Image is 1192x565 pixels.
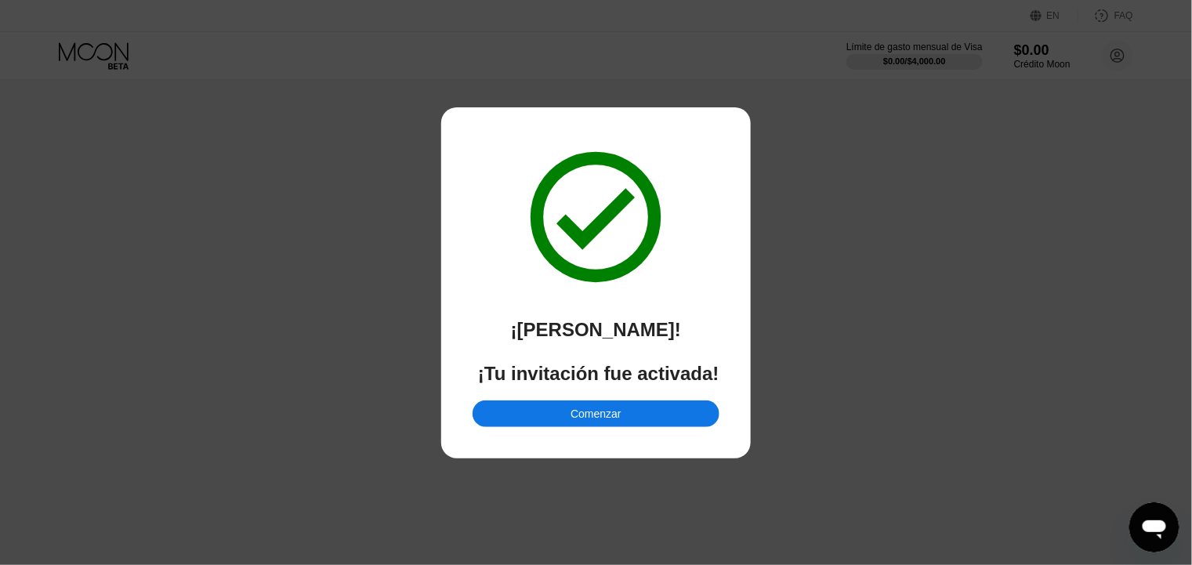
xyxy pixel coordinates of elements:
[571,407,621,421] div: Comenzar
[518,139,675,295] div: 󰗡
[473,319,719,385] div: ¡[PERSON_NAME]! ¡Tu invitación fue activada!
[473,400,719,427] div: Comenzar
[1129,502,1179,552] iframe: Botón para iniciar la ventana de mensajería
[473,139,719,295] div: 󰗡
